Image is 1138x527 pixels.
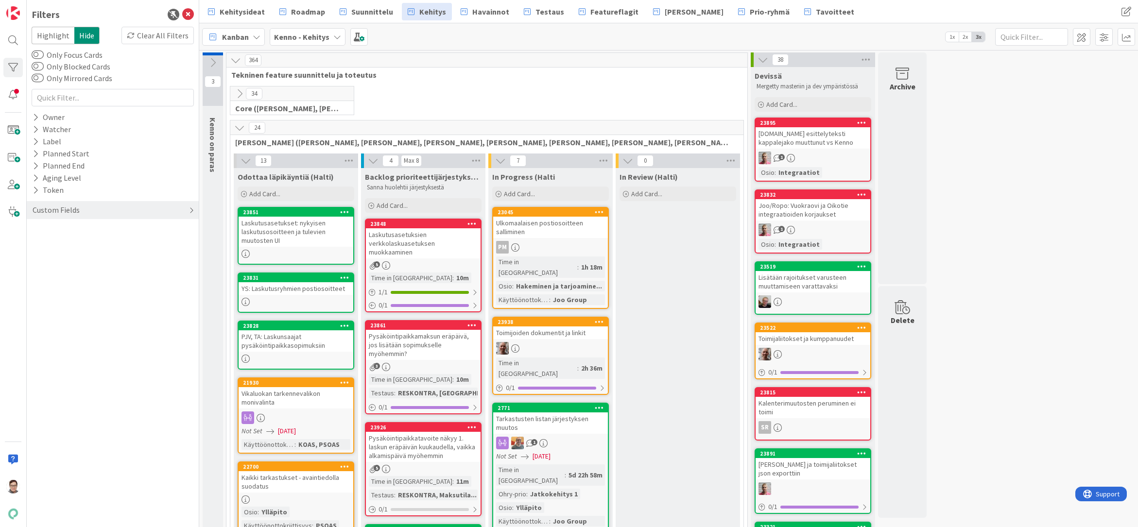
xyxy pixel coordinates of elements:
div: Käyttöönottokriittisyys [241,439,294,450]
div: 22700 [239,462,353,471]
div: 1h 18m [579,262,605,272]
div: 1/1 [366,286,481,298]
div: Toimijoiden dokumentit ja linkit [493,326,608,339]
div: 0/1 [756,501,870,513]
div: 23045Ulkomaalaisen postiosoitteen salliminen [493,208,608,238]
div: [PERSON_NAME] ja toimijaliitokset json exporttiin [756,458,870,479]
button: Only Blocked Cards [32,62,44,71]
img: avatar [6,507,20,521]
div: Joo Group [551,294,589,305]
img: HJ [759,482,771,495]
div: 23522 [760,324,870,331]
div: 23045 [493,208,608,217]
span: : [452,272,454,283]
div: 23831 [243,274,353,281]
div: SR [759,421,771,434]
button: Only Mirrored Cards [32,73,44,83]
div: 2771Tarkastusten listan järjestyksen muutos [493,404,608,434]
img: HJ [759,152,771,164]
span: Halti (Sebastian, VilleH, Riikka, Antti, MikkoV, PetriH, PetriM) [235,137,731,147]
span: 0 / 1 [506,383,515,393]
span: Kehitysideat [220,6,265,17]
span: Havainnot [472,6,509,17]
span: 13 [255,155,272,167]
div: 23895 [760,119,870,126]
img: Visit kanbanzone.com [6,6,20,20]
div: Osio [759,167,775,178]
b: Kenno - Kehitys [274,32,329,42]
p: Sanna huolehtii järjestyksestä [367,184,480,191]
span: Suunnittelu [351,6,393,17]
div: Clear All Filters [121,27,194,44]
div: 23926 [366,423,481,432]
a: [PERSON_NAME] [647,3,729,20]
span: 34 [246,88,262,100]
div: Watcher [32,123,72,136]
div: 22700Kaikki tarkastukset - avaintiedolla suodatus [239,462,353,493]
span: 364 [245,54,261,66]
img: VH [759,348,771,360]
div: Filters [32,7,60,22]
div: 2771 [498,405,608,411]
div: Osio [241,507,258,517]
div: HJ [756,482,870,495]
div: 0/1 [756,366,870,378]
div: BN [493,437,608,449]
div: Time in [GEOGRAPHIC_DATA] [496,464,565,486]
div: 23848 [370,221,481,227]
div: Laskutusasetukset: nykyisen laskutusosoitteen ja tulevien muutosten UI [239,217,353,247]
div: Planned Start [32,148,90,160]
div: 23832 [756,190,870,199]
span: Backlog prioriteettijärjestyksessä (Halti) [365,172,482,182]
div: 23045 [498,209,608,216]
a: Tavoitteet [798,3,860,20]
span: 0 [637,155,654,167]
div: 23926Pysäköintipaikkatavoite näkyy 1. laskun eräpäivän kuukaudella, vaikka alkamispäivä myöhemmin [366,423,481,462]
div: Testaus [369,388,394,398]
div: Planned End [32,160,86,172]
div: Joo Group [551,516,589,527]
span: Devissä [755,71,782,81]
span: Add Card... [766,100,797,109]
div: Max 8 [404,158,419,163]
div: Testaus [369,490,394,500]
div: Token [32,184,65,196]
div: HJ [756,223,870,236]
div: Kaikki tarkastukset - avaintiedolla suodatus [239,471,353,493]
div: HJ [756,152,870,164]
span: Tavoitteet [816,6,854,17]
img: VH [496,342,509,355]
a: Prio-ryhmä [732,3,795,20]
div: Käyttöönottokriittisyys [496,516,549,527]
div: Hakeminen ja tarjoamine... [514,281,604,291]
span: 38 [772,54,789,66]
div: 23832 [760,191,870,198]
a: Kehitys [402,3,452,20]
span: Testaus [535,6,564,17]
div: 23815Kalenterimuutosten peruminen ei toimi [756,388,870,418]
span: : [258,507,259,517]
div: Lisätään rajoitukset varusteen muuttamiseen varattavaksi [756,271,870,292]
span: 1 / 1 [379,287,388,297]
span: 0 / 1 [379,300,388,310]
div: Osio [496,502,512,513]
div: 23815 [760,389,870,396]
div: RESKONTRA, Maksutila... [396,490,479,500]
div: Pysäköintipaikkamaksun eräpäivä, jos lisätään sopimukselle myöhemmin? [366,330,481,360]
div: SR [756,421,870,434]
div: 21930 [239,378,353,387]
span: Featureflagit [590,6,638,17]
span: Roadmap [291,6,325,17]
span: 24 [249,122,265,134]
div: 23815 [756,388,870,397]
span: 5 [374,465,380,471]
span: : [394,388,396,398]
span: : [577,363,579,374]
div: 23832Joo/Ropo: Vuokraovi ja Oikotie integraatioiden korjaukset [756,190,870,221]
div: 23926 [370,424,481,431]
div: 10m [454,374,471,385]
div: Jatkokehitys 1 [528,489,580,499]
span: 5 [374,261,380,268]
a: Testaus [518,3,570,20]
span: Kanban [222,31,249,43]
